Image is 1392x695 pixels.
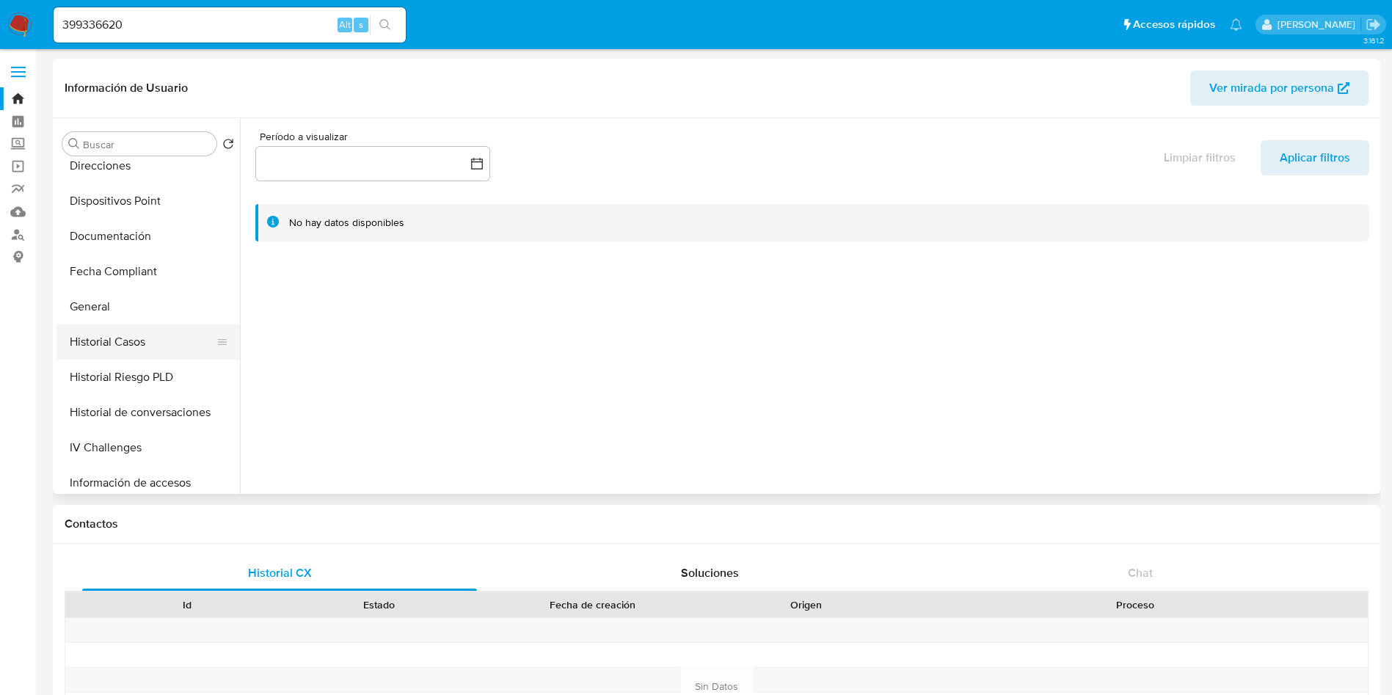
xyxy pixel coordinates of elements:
[370,15,400,35] button: search-icon
[1278,18,1360,32] p: eliana.eguerrero@mercadolibre.com
[57,219,240,254] button: Documentación
[248,564,312,581] span: Historial CX
[1209,70,1334,106] span: Ver mirada por persona
[57,395,240,430] button: Historial de conversaciones
[57,183,240,219] button: Dispositivos Point
[57,324,228,360] button: Historial Casos
[1128,564,1153,581] span: Chat
[65,517,1369,531] h1: Contactos
[1230,18,1242,31] a: Notificaciones
[54,15,406,34] input: Buscar usuario o caso...
[486,597,700,612] div: Fecha de creación
[1133,17,1215,32] span: Accesos rápidos
[681,564,739,581] span: Soluciones
[359,18,363,32] span: s
[57,465,240,501] button: Información de accesos
[294,597,465,612] div: Estado
[57,430,240,465] button: IV Challenges
[57,289,240,324] button: General
[83,138,211,151] input: Buscar
[913,597,1358,612] div: Proceso
[57,360,240,395] button: Historial Riesgo PLD
[1190,70,1369,106] button: Ver mirada por persona
[57,148,240,183] button: Direcciones
[68,138,80,150] button: Buscar
[222,138,234,154] button: Volver al orden por defecto
[101,597,273,612] div: Id
[339,18,351,32] span: Alt
[65,81,188,95] h1: Información de Usuario
[57,254,240,289] button: Fecha Compliant
[1366,17,1381,32] a: Salir
[721,597,892,612] div: Origen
